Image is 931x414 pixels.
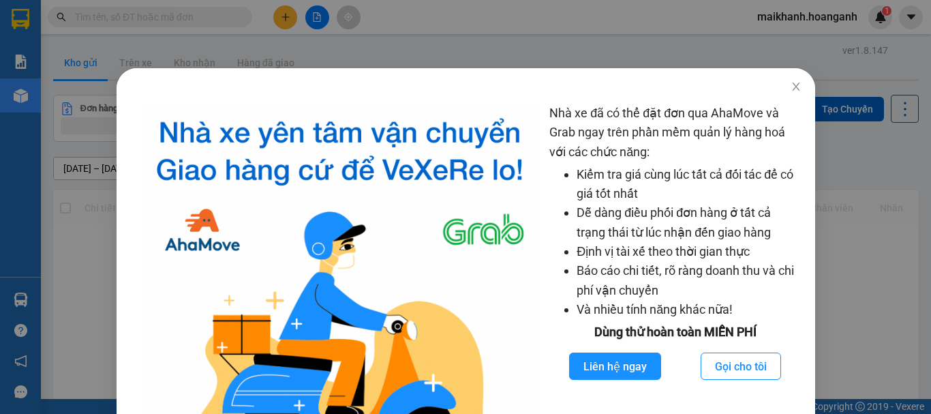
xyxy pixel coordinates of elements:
[549,323,801,342] div: Dùng thử hoàn toàn MIỄN PHÍ
[701,353,781,380] button: Gọi cho tôi
[569,353,661,380] button: Liên hệ ngay
[715,358,767,375] span: Gọi cho tôi
[577,300,801,319] li: Và nhiều tính năng khác nữa!
[577,261,801,300] li: Báo cáo chi tiết, rõ ràng doanh thu và chi phí vận chuyển
[790,81,801,92] span: close
[583,358,647,375] span: Liên hệ ngay
[577,165,801,204] li: Kiểm tra giá cùng lúc tất cả đối tác để có giá tốt nhất
[577,242,801,261] li: Định vị tài xế theo thời gian thực
[577,203,801,242] li: Dễ dàng điều phối đơn hàng ở tất cả trạng thái từ lúc nhận đến giao hàng
[776,68,814,106] button: Close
